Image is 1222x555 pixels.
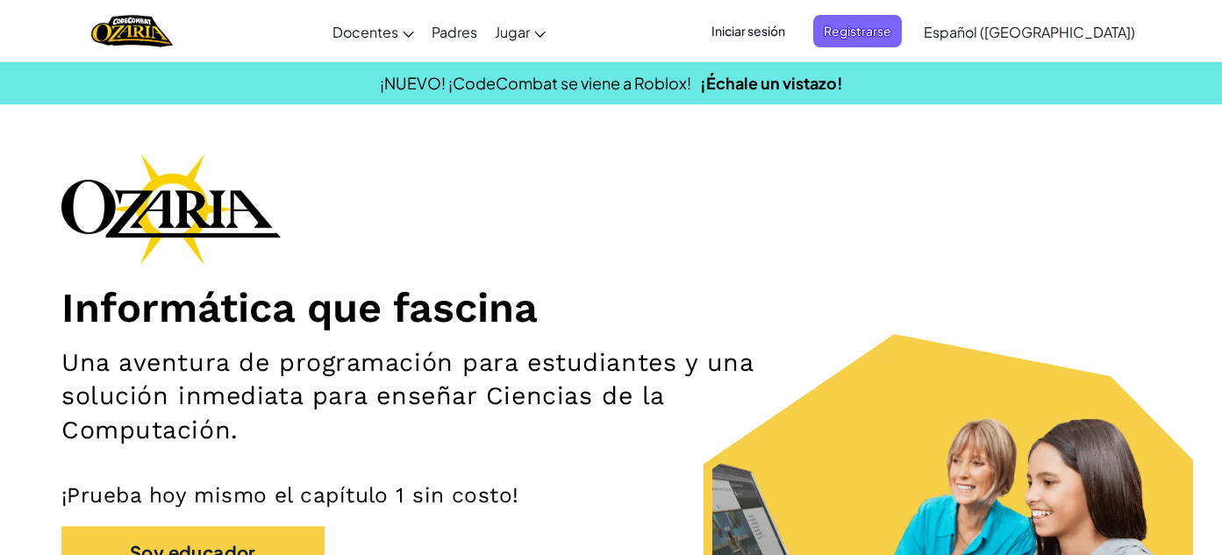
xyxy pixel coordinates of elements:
[813,15,902,47] button: Registrarse
[91,13,173,49] a: Ozaria by CodeCombat logo
[91,13,173,49] img: Home
[380,73,691,93] span: ¡NUEVO! ¡CodeCombat se viene a Roblox!
[915,8,1144,55] a: Español ([GEOGRAPHIC_DATA])
[423,8,486,55] a: Padres
[495,23,530,41] span: Jugar
[332,23,398,41] span: Docentes
[700,73,843,93] a: ¡Échale un vistazo!
[486,8,554,55] a: Jugar
[61,482,1161,509] p: ¡Prueba hoy mismo el capítulo 1 sin costo!
[924,23,1135,41] span: Español ([GEOGRAPHIC_DATA])
[61,282,1161,332] h1: Informática que fascina
[61,345,798,447] h2: Una aventura de programación para estudiantes y una solución inmediata para enseñar Ciencias de l...
[324,8,423,55] a: Docentes
[61,153,281,265] img: Ozaria branding logo
[701,15,796,47] button: Iniciar sesión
